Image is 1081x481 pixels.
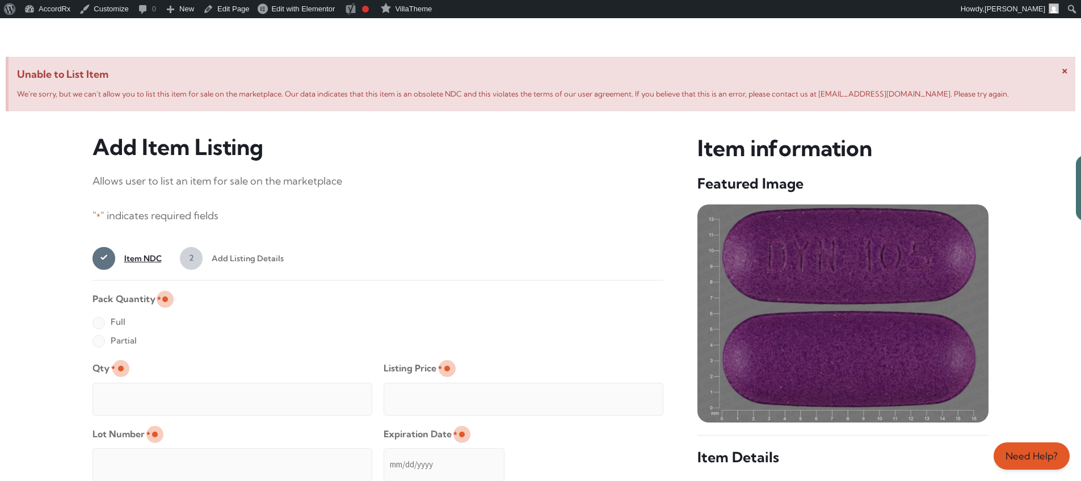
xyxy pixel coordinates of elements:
[92,313,125,331] label: Full
[203,247,284,270] span: Add Listing Details
[17,65,1067,83] span: Unable to List Item
[92,247,162,270] a: 1Item NDC
[92,425,150,444] label: Lot Number
[92,247,115,270] span: 1
[92,172,664,190] p: Allows user to list an item for sale on the marketplace
[994,442,1070,470] a: Need Help?
[985,5,1045,13] span: [PERSON_NAME]
[17,89,1009,98] span: We’re sorry, but we can’t allow you to list this item for sale on the marketplace. Our data indic...
[115,247,162,270] span: Item NDC
[384,448,504,481] input: mm/dd/yyyy
[384,359,442,378] label: Listing Price
[384,425,457,444] label: Expiration Date
[92,359,115,378] label: Qty
[1062,62,1068,77] span: ×
[92,134,664,161] h3: Add Item Listing
[697,448,989,467] h5: Item Details
[362,6,369,12] div: Focus keyphrase not set
[697,134,989,163] h3: Item information
[92,290,161,308] legend: Pack Quantity
[697,174,989,193] h5: Featured Image
[180,247,203,270] span: 2
[92,207,664,225] p: " " indicates required fields
[271,5,335,13] span: Edit with Elementor
[92,332,137,350] label: Partial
